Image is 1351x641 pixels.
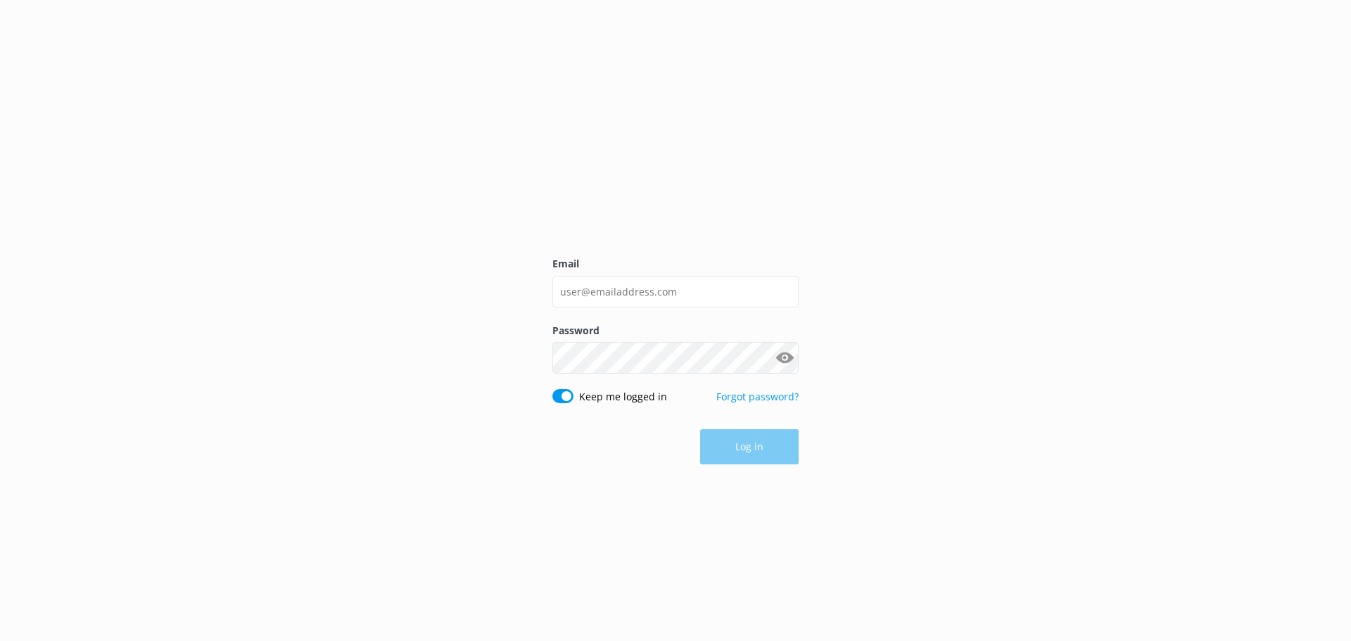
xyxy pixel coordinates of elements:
button: Show password [770,344,799,372]
label: Password [552,323,799,338]
label: Email [552,256,799,272]
a: Forgot password? [716,390,799,403]
label: Keep me logged in [579,389,667,405]
input: user@emailaddress.com [552,276,799,307]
